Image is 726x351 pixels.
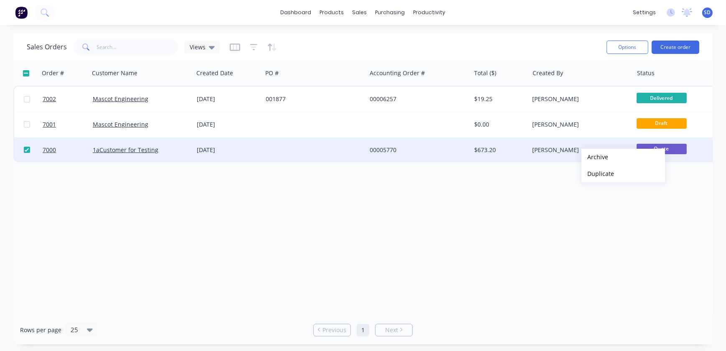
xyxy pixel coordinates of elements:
[43,137,93,163] a: 7000
[42,69,64,77] div: Order #
[277,6,316,19] a: dashboard
[43,95,56,103] span: 7002
[637,118,687,129] span: Draft
[357,324,369,336] a: Page 1 is your current page
[322,326,346,334] span: Previous
[43,86,93,112] a: 7002
[20,326,61,334] span: Rows per page
[197,146,259,154] div: [DATE]
[92,69,137,77] div: Customer Name
[581,149,665,165] button: Archive
[43,120,56,129] span: 7001
[474,69,496,77] div: Total ($)
[629,6,660,19] div: settings
[370,95,462,103] div: 00006257
[27,43,67,51] h1: Sales Orders
[43,146,56,154] span: 7000
[348,6,371,19] div: sales
[474,95,523,103] div: $19.25
[704,9,711,16] span: SD
[474,146,523,154] div: $673.20
[43,112,93,137] a: 7001
[316,6,348,19] div: products
[190,43,206,51] span: Views
[637,93,687,103] span: Delivered
[474,120,523,129] div: $0.00
[532,95,625,103] div: [PERSON_NAME]
[637,144,687,154] span: Quote
[197,120,259,129] div: [DATE]
[15,6,28,19] img: Factory
[265,69,279,77] div: PO #
[310,324,416,336] ul: Pagination
[93,120,148,128] a: Mascot Engineering
[385,326,398,334] span: Next
[637,69,655,77] div: Status
[376,326,412,334] a: Next page
[196,69,233,77] div: Created Date
[314,326,350,334] a: Previous page
[532,146,625,154] div: [PERSON_NAME]
[370,69,425,77] div: Accounting Order #
[93,146,158,154] a: 1aCustomer for Testing
[532,120,625,129] div: [PERSON_NAME]
[97,39,178,56] input: Search...
[409,6,450,19] div: productivity
[93,95,148,103] a: Mascot Engineering
[197,95,259,103] div: [DATE]
[652,41,699,54] button: Create order
[371,6,409,19] div: purchasing
[607,41,648,54] button: Options
[370,146,462,154] div: 00005770
[581,165,665,182] button: Duplicate
[266,95,358,103] div: 001877
[533,69,563,77] div: Created By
